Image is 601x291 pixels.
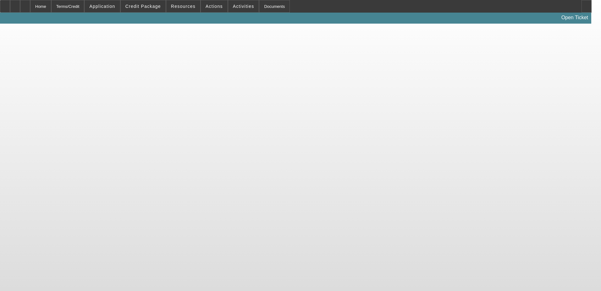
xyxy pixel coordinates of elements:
button: Resources [166,0,200,12]
a: Open Ticket [559,12,591,23]
button: Credit Package [121,0,166,12]
button: Application [85,0,120,12]
span: Resources [171,4,196,9]
span: Credit Package [125,4,161,9]
span: Actions [206,4,223,9]
button: Activities [228,0,259,12]
span: Application [89,4,115,9]
span: Activities [233,4,254,9]
button: Actions [201,0,228,12]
